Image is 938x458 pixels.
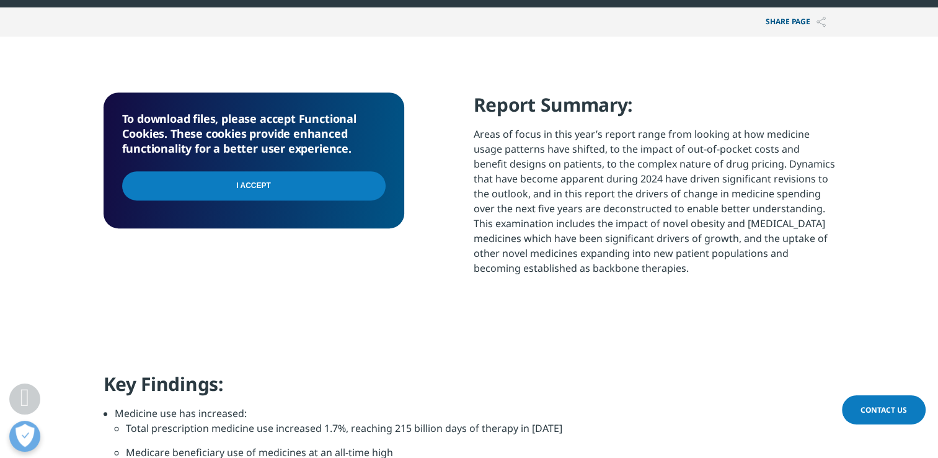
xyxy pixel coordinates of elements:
h4: Report Summary: [474,92,835,127]
h5: To download files, please accept Functional Cookies. These cookies provide enhanced functionality... [122,111,386,156]
h4: Key Findings: [104,372,835,406]
button: Open Preferences [9,421,40,452]
img: Share PAGE [816,17,826,27]
li: Total prescription medicine use increased 1.7%, reaching 215 billion days of therapy in [DATE] [126,421,835,445]
input: I Accept [122,171,386,200]
p: Areas of focus in this year’s report range from looking at how medicine usage patterns have shift... [474,127,835,285]
a: Contact Us [842,395,926,424]
button: Share PAGEShare PAGE [756,7,835,37]
span: Contact Us [861,405,907,415]
p: Share PAGE [756,7,835,37]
